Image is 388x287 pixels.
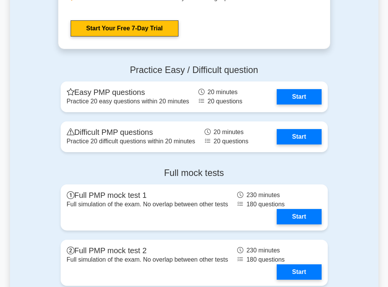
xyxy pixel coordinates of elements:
[277,264,321,280] a: Start
[277,209,321,224] a: Start
[61,168,328,178] h4: Full mock tests
[277,89,321,105] a: Start
[277,129,321,144] a: Start
[61,65,328,75] h4: Practice Easy / Difficult question
[71,20,178,36] a: Start Your Free 7-Day Trial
